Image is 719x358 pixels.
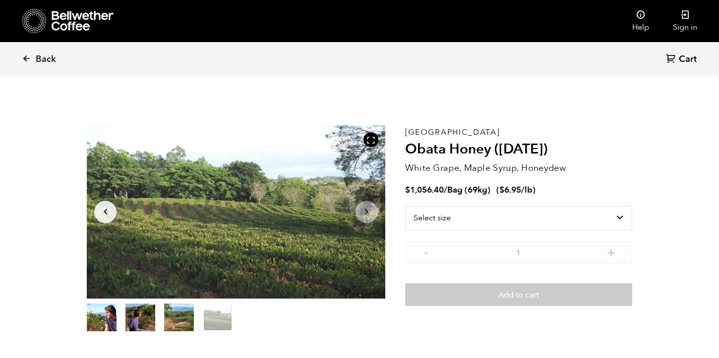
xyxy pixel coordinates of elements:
button: - [420,247,432,256]
span: Back [36,53,56,65]
span: Cart [679,53,697,65]
span: /lb [521,184,533,196]
a: Cart [666,53,699,66]
h2: Obata Honey ([DATE]) [405,141,632,158]
span: Bag (69kg) [447,184,490,196]
span: $ [405,184,410,196]
span: / [444,184,447,196]
bdi: 1,056.40 [405,184,444,196]
span: $ [499,184,504,196]
button: Add to cart [405,283,632,306]
span: ( ) [496,184,536,196]
bdi: 6.95 [499,184,521,196]
button: + [605,247,617,256]
p: White Grape, Maple Syrup, Honeydew [405,161,632,175]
